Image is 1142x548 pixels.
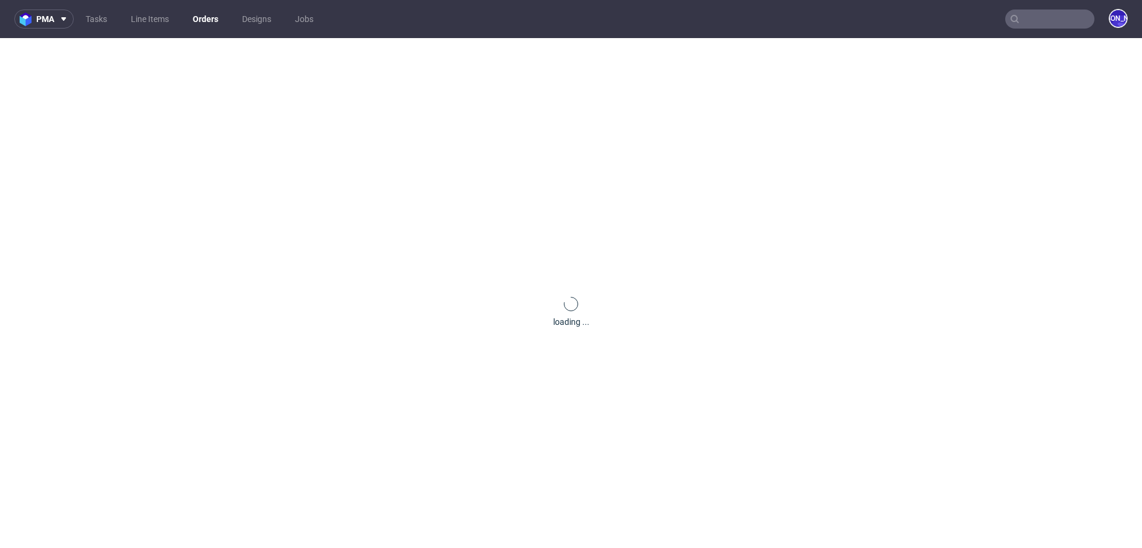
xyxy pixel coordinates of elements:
a: Tasks [79,10,114,29]
figcaption: [PERSON_NAME] [1110,10,1127,27]
a: Line Items [124,10,176,29]
div: loading ... [553,316,589,328]
span: pma [36,15,54,23]
a: Orders [186,10,225,29]
button: pma [14,10,74,29]
img: logo [20,12,36,26]
a: Designs [235,10,278,29]
a: Jobs [288,10,321,29]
